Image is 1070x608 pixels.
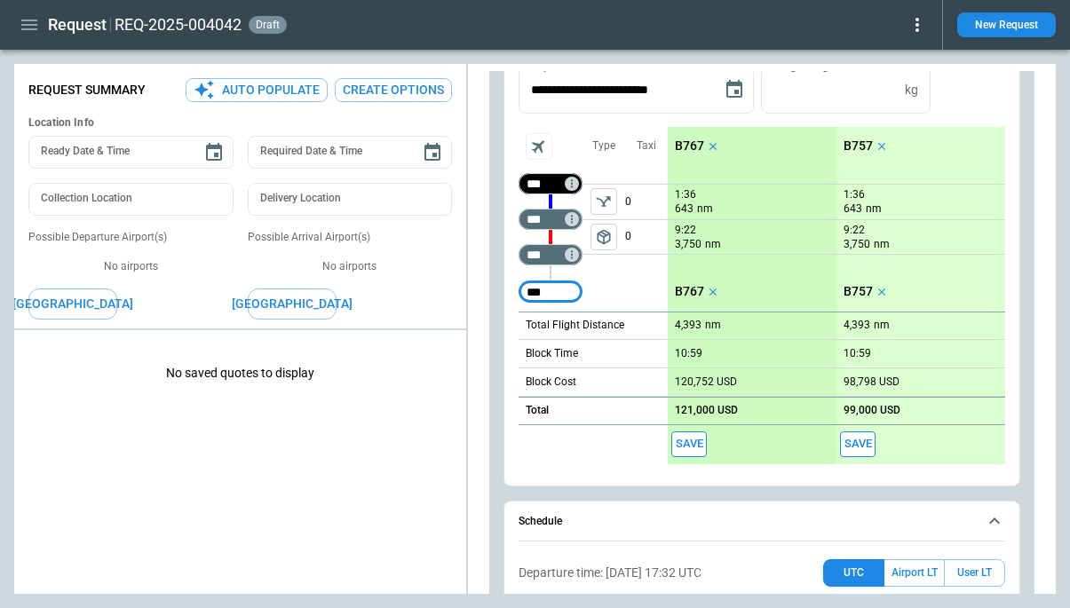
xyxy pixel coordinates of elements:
[248,288,337,320] button: [GEOGRAPHIC_DATA]
[519,281,583,303] div: Too short
[957,12,1056,37] button: New Request
[519,565,701,580] p: Departure time: [DATE] 17:32 UTC
[590,224,617,250] button: left aligned
[844,284,873,299] p: B757
[637,138,656,154] p: Taxi
[874,318,890,333] p: nm
[519,516,562,527] h6: Schedule
[697,201,713,217] p: nm
[196,135,232,170] button: Choose date
[252,19,283,31] span: draft
[28,83,146,98] p: Request Summary
[675,138,704,154] p: B767
[526,405,549,416] h6: Total
[944,559,1005,587] button: User LT
[14,337,466,409] p: No saved quotes to display
[844,319,870,332] p: 4,393
[115,14,242,36] h2: REQ-2025-004042
[675,375,737,389] p: 120,752 USD
[526,346,578,361] p: Block Time
[675,347,702,360] p: 10:59
[844,375,900,389] p: 98,798 USD
[844,138,873,154] p: B757
[675,319,701,332] p: 4,393
[590,224,617,250] span: Type of sector
[840,431,876,457] button: Save
[526,318,624,333] p: Total Flight Distance
[675,404,738,417] p: 121,000 USD
[705,318,721,333] p: nm
[519,209,583,230] div: Too short
[773,59,838,74] label: Cargo Weight
[590,188,617,215] button: left aligned
[28,288,117,320] button: [GEOGRAPHIC_DATA]
[625,220,668,254] p: 0
[48,14,107,36] h1: Request
[526,133,552,160] span: Aircraft selection
[675,188,696,201] p: 1:36
[625,185,668,219] p: 0
[844,188,865,201] p: 1:36
[675,284,704,299] p: B767
[28,259,234,274] p: No airports
[823,559,884,587] button: UTC
[590,188,617,215] span: Type of sector
[705,237,721,252] p: nm
[884,559,944,587] button: Airport LT
[844,237,870,252] p: 3,750
[844,224,865,237] p: 9:22
[415,135,450,170] button: Choose date
[844,201,862,217] p: 643
[675,237,701,252] p: 3,750
[866,201,882,217] p: nm
[248,259,453,274] p: No airports
[526,375,576,390] p: Block Cost
[840,431,876,457] span: Save this aircraft quote and copy details to clipboard
[675,201,694,217] p: 643
[28,116,452,130] h6: Location Info
[186,78,328,102] button: Auto Populate
[844,347,871,360] p: 10:59
[675,224,696,237] p: 9:22
[519,173,583,194] div: Not found
[717,72,752,107] button: Choose date, selected date is Oct 7, 2025
[592,138,615,154] p: Type
[668,127,1005,464] div: scrollable content
[905,83,918,98] p: kg
[595,228,613,246] span: package_2
[28,230,234,245] p: Possible Departure Airport(s)
[519,501,1005,542] button: Schedule
[874,237,890,252] p: nm
[671,431,707,457] button: Save
[248,230,453,245] p: Possible Arrival Airport(s)
[519,244,583,265] div: Too short
[671,431,707,457] span: Save this aircraft quote and copy details to clipboard
[844,404,900,417] p: 99,000 USD
[335,78,452,102] button: Create Options
[531,59,604,74] label: Departure time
